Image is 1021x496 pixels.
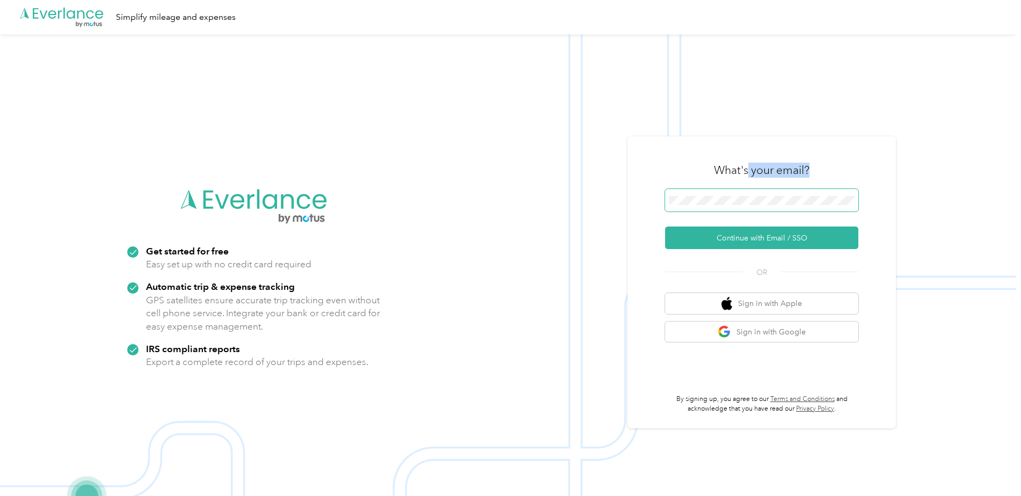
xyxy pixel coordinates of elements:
[146,258,311,271] p: Easy set up with no credit card required
[146,245,229,257] strong: Get started for free
[770,395,835,403] a: Terms and Conditions
[665,227,858,249] button: Continue with Email / SSO
[665,293,858,314] button: apple logoSign in with Apple
[714,163,809,178] h3: What's your email?
[665,395,858,413] p: By signing up, you agree to our and acknowledge that you have read our .
[146,355,368,369] p: Export a complete record of your trips and expenses.
[743,267,781,278] span: OR
[665,322,858,342] button: google logoSign in with Google
[146,294,381,333] p: GPS satellites ensure accurate trip tracking even without cell phone service. Integrate your bank...
[146,343,240,354] strong: IRS compliant reports
[116,11,236,24] div: Simplify mileage and expenses
[718,325,731,339] img: google logo
[146,281,295,292] strong: Automatic trip & expense tracking
[721,297,732,310] img: apple logo
[796,405,834,413] a: Privacy Policy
